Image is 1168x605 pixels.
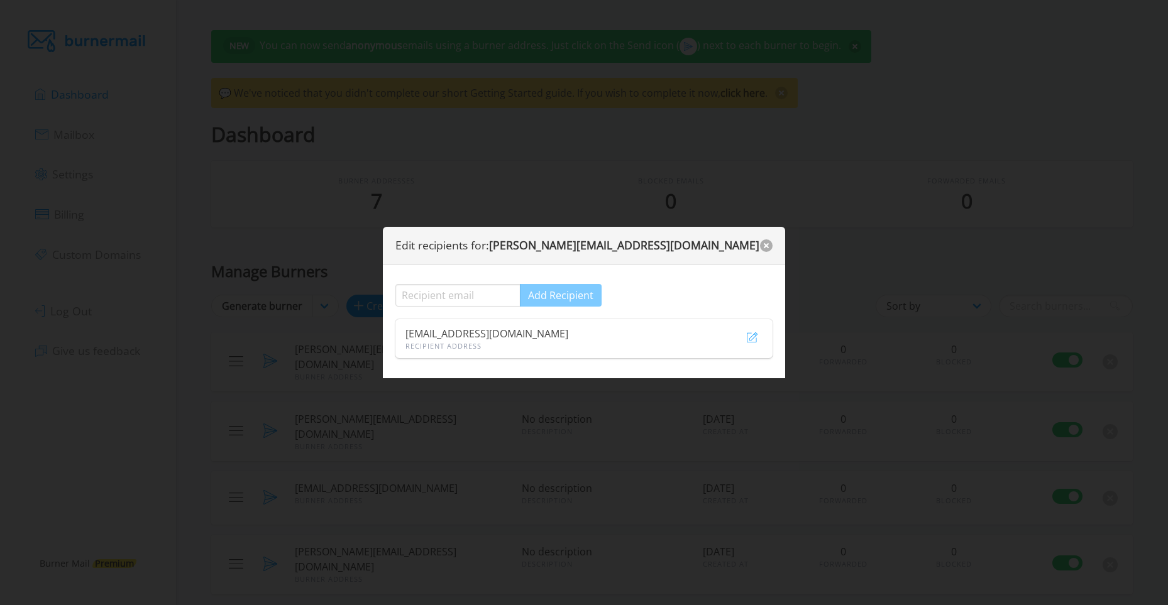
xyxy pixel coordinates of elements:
strong: [PERSON_NAME][EMAIL_ADDRESS][DOMAIN_NAME] [489,237,759,253]
img: Edit Recipient [747,332,758,342]
input: Recipient email [395,284,521,307]
span: [EMAIL_ADDRESS][DOMAIN_NAME] [405,327,568,341]
span: Recipient Address [405,341,727,352]
button: Add Recipient [520,284,602,307]
p: Edit recipients for: [395,240,760,251]
button: Edit Recipient [742,326,763,349]
button: close [760,239,773,252]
